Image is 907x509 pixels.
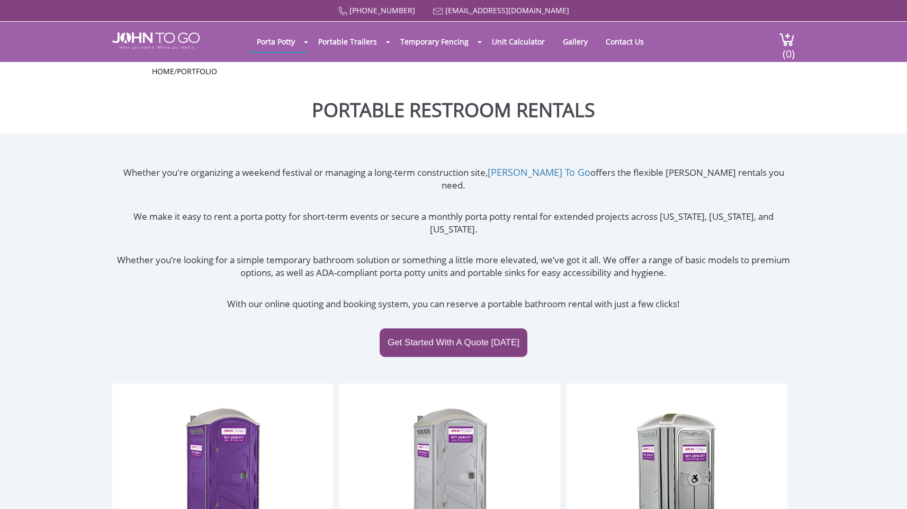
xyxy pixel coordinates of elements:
[555,31,596,52] a: Gallery
[484,31,553,52] a: Unit Calculator
[445,5,569,15] a: [EMAIL_ADDRESS][DOMAIN_NAME]
[349,5,415,15] a: [PHONE_NUMBER]
[112,298,795,310] p: With our online quoting and booking system, you can reserve a portable bathroom rental with just ...
[380,328,527,357] a: Get Started With A Quote [DATE]
[865,467,907,509] button: Live Chat
[392,31,477,52] a: Temporary Fencing
[112,32,200,49] img: JOHN to go
[249,31,303,52] a: Porta Potty
[598,31,652,52] a: Contact Us
[310,31,385,52] a: Portable Trailers
[177,66,217,76] a: Portfolio
[152,66,174,76] a: Home
[488,166,590,178] a: [PERSON_NAME] To Go
[779,32,795,47] img: cart a
[112,166,795,192] p: Whether you're organizing a weekend festival or managing a long-term construction site, offers th...
[152,66,756,77] ul: /
[433,8,443,15] img: Mail
[338,7,347,16] img: Call
[112,254,795,280] p: Whether you’re looking for a simple temporary bathroom solution or something a little more elevat...
[112,210,795,236] p: We make it easy to rent a porta potty for short-term events or secure a monthly porta potty renta...
[782,38,795,61] span: (0)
